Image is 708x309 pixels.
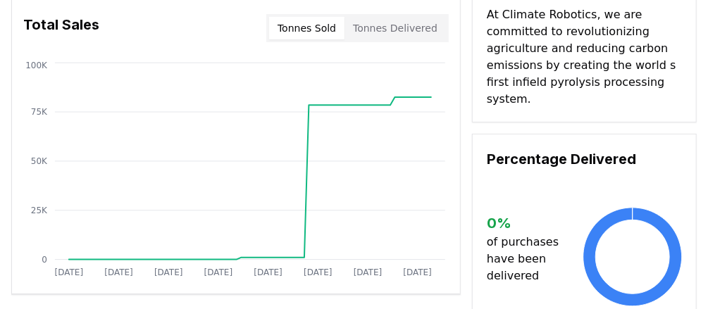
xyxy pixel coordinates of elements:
tspan: [DATE] [354,267,382,277]
p: of purchases have been delivered [487,234,583,284]
h3: 0 % [487,213,583,234]
tspan: 25K [31,206,48,215]
h3: Percentage Delivered [487,149,682,170]
tspan: [DATE] [254,267,282,277]
tspan: [DATE] [154,267,182,277]
tspan: [DATE] [204,267,232,277]
tspan: 100K [25,61,48,70]
tspan: [DATE] [55,267,83,277]
tspan: [DATE] [404,267,432,277]
tspan: [DATE] [104,267,132,277]
button: Tonnes Delivered [344,17,446,39]
button: Tonnes Sold [269,17,344,39]
p: At Climate Robotics, we are committed to revolutionizing agriculture and reducing carbon emission... [487,6,682,108]
tspan: 75K [31,107,48,117]
tspan: 0 [42,255,47,265]
tspan: 50K [31,156,48,166]
tspan: [DATE] [304,267,332,277]
h3: Total Sales [23,14,99,42]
